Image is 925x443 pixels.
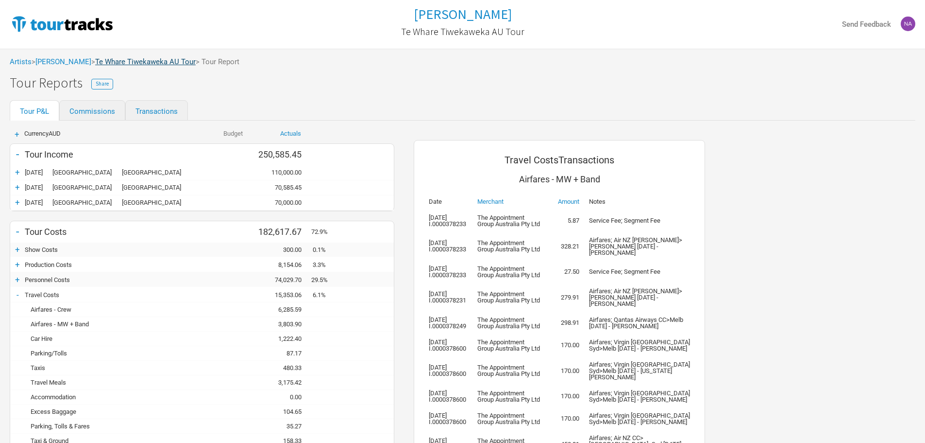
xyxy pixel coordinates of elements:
[25,227,195,237] div: Tour Costs
[472,210,545,232] td: The Appointment Group Australia Pty Ltd
[10,100,59,121] a: Tour P&L
[311,261,336,268] div: 3.3%
[311,291,336,299] div: 6.1%
[401,26,524,37] h2: Te Whare Tiwekaweka AU Tour
[424,150,695,175] div: Travel Costs Transactions
[280,130,301,137] a: Actuals
[424,175,695,194] div: Airfares - MW + Band
[25,149,195,159] div: Tour Income
[35,57,91,66] a: [PERSON_NAME]
[10,275,25,284] div: +
[10,147,25,161] div: -
[424,194,472,210] th: Date
[25,408,195,415] div: Excess Baggage
[122,184,195,191] div: Melbourne Town Hall
[424,283,472,312] td: [DATE] I.0000378231
[472,283,545,312] td: The Appointment Group Australia Pty Ltd
[59,100,125,121] a: Commissions
[253,364,311,372] div: 480.33
[545,356,584,385] td: 170.00
[96,80,109,87] span: Share
[424,334,472,356] td: [DATE] I.0000378600
[122,169,195,176] div: Sydney Opera House
[91,79,113,89] button: Share
[424,312,472,334] td: [DATE] I.0000378249
[25,379,195,386] div: Travel Meals
[10,14,115,34] img: TourTracks
[253,199,311,206] div: 70,000.00
[414,5,512,23] h1: [PERSON_NAME]
[424,408,472,430] td: [DATE] I.0000378600
[253,320,311,328] div: 3,803.90
[223,130,243,137] a: Budget
[472,356,545,385] td: The Appointment Group Australia Pty Ltd
[10,225,25,238] div: -
[24,130,61,137] span: Currency AUD
[253,261,311,268] div: 8,154.06
[25,364,195,372] div: Taxis
[472,334,545,356] td: The Appointment Group Australia Pty Ltd
[196,58,239,66] span: > Tour Report
[253,423,311,430] div: 35.27
[545,408,584,430] td: 170.00
[253,227,311,237] div: 182,617.67
[401,21,524,42] a: Te Whare Tiwekaweka AU Tour
[25,261,195,268] div: Production Costs
[25,291,195,299] div: Travel Costs
[414,7,512,22] a: [PERSON_NAME]
[253,379,311,386] div: 3,175.42
[545,385,584,408] td: 170.00
[253,350,311,357] div: 87.17
[472,261,545,283] td: The Appointment Group Australia Pty Ltd
[545,194,584,210] th: Amount
[545,283,584,312] td: 279.91
[253,169,311,176] div: 110,000.00
[424,232,472,261] td: [DATE] I.0000378233
[253,276,311,284] div: 74,029.70
[584,312,695,334] td: Airfares; Qantas Airways CC>Melb [DATE] - [PERSON_NAME]
[10,245,25,254] div: +
[472,385,545,408] td: The Appointment Group Australia Pty Ltd
[253,246,311,253] div: 300.00
[311,246,336,253] div: 0.1%
[122,199,195,206] div: Melbourne Town Hall
[32,58,91,66] span: >
[25,199,122,206] div: Melbourne
[10,167,25,177] div: +
[424,385,472,408] td: [DATE] I.0000378600
[545,232,584,261] td: 328.21
[10,57,32,66] a: Artists
[10,197,25,207] div: +
[253,393,311,401] div: 0.00
[10,75,113,90] h1: Tour Reports
[311,276,336,284] div: 29.5%
[545,312,584,334] td: 298.91
[584,194,695,210] th: Notes
[25,169,122,176] div: Sydney
[25,335,195,342] div: Car Hire
[10,260,25,269] div: +
[424,356,472,385] td: [DATE] I.0000378600
[424,210,472,232] td: [DATE] I.0000378233
[253,306,311,313] div: 6,285.59
[95,57,196,66] a: Te Whare Tiwekaweka AU Tour
[25,276,195,284] div: Personnel Costs
[25,350,195,357] div: Parking/Tolls
[253,291,311,299] div: 15,353.06
[472,232,545,261] td: The Appointment Group Australia Pty Ltd
[253,335,311,342] div: 1,222.40
[25,184,43,191] span: [DATE]
[584,261,695,283] td: Service Fee; Segment Fee
[25,184,122,191] div: Melbourne
[10,290,25,300] div: -
[545,261,584,283] td: 27.50
[10,130,24,139] div: +
[584,408,695,430] td: Airfares; Virgin [GEOGRAPHIC_DATA] Syd>Melb [DATE] - [PERSON_NAME]
[25,246,195,253] div: Show Costs
[25,320,195,328] div: Airfares - MW + Band
[584,356,695,385] td: Airfares; Virgin [GEOGRAPHIC_DATA] Syd>Melb [DATE] - [US_STATE][PERSON_NAME]
[584,232,695,261] td: Airfares; Air NZ [PERSON_NAME]>[PERSON_NAME] [DATE] - [PERSON_NAME]
[901,17,915,31] img: Tash
[25,393,195,401] div: Accommodation
[545,210,584,232] td: 5.87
